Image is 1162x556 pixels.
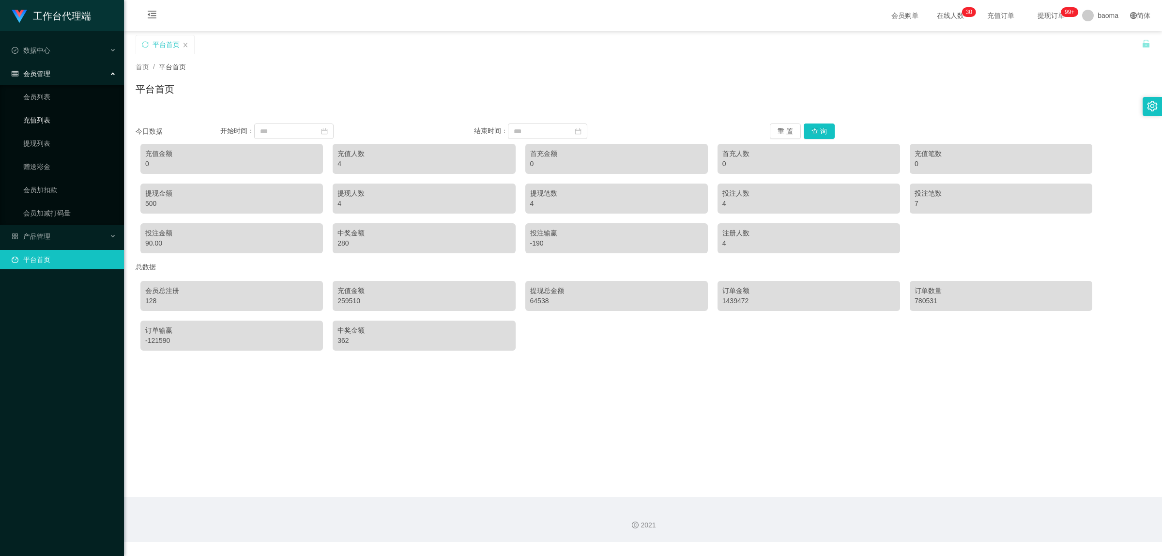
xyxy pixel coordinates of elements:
h1: 工作台代理端 [33,0,91,31]
div: 4 [337,199,510,209]
div: 4 [722,199,895,209]
div: 订单数量 [915,286,1087,296]
div: 4 [530,199,703,209]
i: 图标: copyright [632,522,639,528]
div: 投注输赢 [530,228,703,238]
div: 充值人数 [337,149,510,159]
span: 提现订单 [1033,12,1070,19]
div: 首充金额 [530,149,703,159]
span: 结束时间： [474,127,508,135]
i: 图标: setting [1147,101,1158,111]
p: 3 [966,7,969,17]
div: 投注金额 [145,228,318,238]
div: 259510 [337,296,510,306]
div: 订单金额 [722,286,895,296]
div: 90.00 [145,238,318,248]
i: 图标: appstore-o [12,233,18,240]
i: 图标: menu-fold [136,0,168,31]
button: 查 询 [804,124,835,139]
div: 7 [915,199,1087,209]
span: 开始时间： [220,127,254,135]
i: 图标: unlock [1142,39,1150,48]
div: 注册人数 [722,228,895,238]
img: logo.9652507e.png [12,10,27,23]
div: 2021 [132,520,1154,530]
div: 提现笔数 [530,188,703,199]
p: 0 [969,7,972,17]
i: 图标: table [12,70,18,77]
div: 中奖金额 [337,325,510,336]
a: 图标: dashboard平台首页 [12,250,116,269]
a: 会员加减打码量 [23,203,116,223]
sup: 30 [962,7,976,17]
div: 中奖金额 [337,228,510,238]
a: 赠送彩金 [23,157,116,176]
i: 图标: calendar [321,128,328,135]
div: 280 [337,238,510,248]
div: 64538 [530,296,703,306]
span: 首页 [136,63,149,71]
i: 图标: close [183,42,188,48]
div: 0 [145,159,318,169]
div: 平台首页 [153,35,180,54]
div: 充值金额 [337,286,510,296]
div: 投注人数 [722,188,895,199]
a: 充值列表 [23,110,116,130]
sup: 1040 [1061,7,1078,17]
span: 会员管理 [12,70,50,77]
div: 780531 [915,296,1087,306]
span: 平台首页 [159,63,186,71]
div: 500 [145,199,318,209]
button: 重 置 [770,124,801,139]
a: 会员列表 [23,87,116,107]
div: 0 [722,159,895,169]
div: 提现总金额 [530,286,703,296]
div: 4 [337,159,510,169]
span: / [153,63,155,71]
span: 充值订单 [982,12,1019,19]
div: 0 [915,159,1087,169]
div: 128 [145,296,318,306]
div: 提现人数 [337,188,510,199]
a: 工作台代理端 [12,12,91,19]
div: 充值金额 [145,149,318,159]
a: 提现列表 [23,134,116,153]
div: 首充人数 [722,149,895,159]
span: 数据中心 [12,46,50,54]
span: 在线人数 [932,12,969,19]
div: 4 [722,238,895,248]
div: 充值笔数 [915,149,1087,159]
i: 图标: check-circle-o [12,47,18,54]
div: -121590 [145,336,318,346]
div: 362 [337,336,510,346]
div: 提现金额 [145,188,318,199]
i: 图标: calendar [575,128,581,135]
div: 总数据 [136,258,1150,276]
div: 1439472 [722,296,895,306]
span: 产品管理 [12,232,50,240]
i: 图标: sync [142,41,149,48]
div: 0 [530,159,703,169]
div: 今日数据 [136,126,220,137]
div: 会员总注册 [145,286,318,296]
div: -190 [530,238,703,248]
i: 图标: global [1130,12,1137,19]
div: 投注笔数 [915,188,1087,199]
div: 订单输赢 [145,325,318,336]
h1: 平台首页 [136,82,174,96]
a: 会员加扣款 [23,180,116,200]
